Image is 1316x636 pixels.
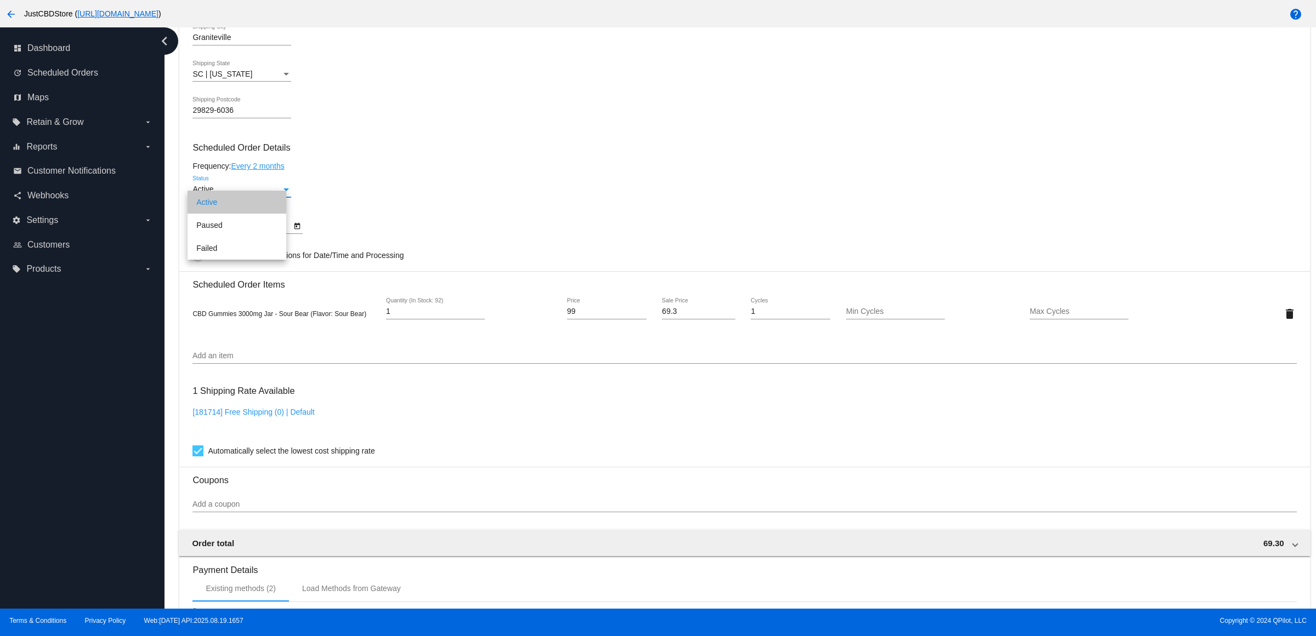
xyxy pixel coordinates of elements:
mat-expansion-panel-header: Order total 69.30 [179,530,1310,556]
h3: 1 Shipping Rate Available [192,379,294,403]
h3: Payment Details [192,557,1296,575]
span: Customers [27,240,70,250]
a: dashboard Dashboard [13,39,152,57]
span: Active [192,185,213,193]
i: people_outline [13,240,22,249]
span: Automatically select the lowest cost shipping rate [208,444,375,457]
i: local_offer [12,118,21,127]
a: email Customer Notifications [13,162,152,180]
span: Show Advanced Options for Date/Time and Processing [217,250,404,261]
a: share Webhooks [13,187,152,204]
i: email [13,167,22,175]
a: Every 2 months [231,162,284,170]
a: Web:[DATE] API:2025.08.19.1657 [144,617,243,624]
i: dashboard [13,44,22,53]
i: arrow_drop_down [144,118,152,127]
span: JustCBDStore ( ) [24,9,161,18]
h3: Scheduled Order Items [192,271,1296,290]
span: Scheduled Orders [27,68,98,78]
mat-icon: help [1289,8,1302,21]
div: Existing methods (2) [206,584,276,593]
span: Settings [26,215,58,225]
span: Products [26,264,61,274]
input: Cycles [751,307,830,316]
a: [181714] Free Shipping (0) | Default [192,408,314,416]
mat-select: Shipping State [192,70,291,79]
i: equalizer [12,142,21,151]
input: Sale Price [662,307,735,316]
span: Retain & Grow [26,117,83,127]
i: update [13,68,22,77]
span: CBD Gummies 3000mg Jar - Sour Bear (Flavor: Sour Bear) [192,310,366,318]
div: Frequency: [192,162,1296,170]
mat-select: Status [192,185,291,194]
input: Next Occurrence Date [192,222,291,231]
span: SC | [US_STATE] [192,70,252,78]
div: Load Methods from Gateway [302,584,401,593]
span: Reports [26,142,57,152]
span: 69.30 [1263,538,1284,548]
span: Webhooks [27,191,69,200]
input: Max Cycles [1030,307,1128,316]
a: update Scheduled Orders [13,64,152,82]
i: map [13,93,22,102]
input: Quantity (In Stock: 92) [386,307,485,316]
span: Maps [27,93,49,102]
a: Privacy Policy [85,617,126,624]
span: Copyright © 2024 QPilot, LLC [667,617,1307,624]
span: Dashboard [27,43,70,53]
input: Shipping Postcode [192,106,291,115]
h3: Coupons [192,467,1296,485]
span: Customer Notifications [27,166,116,176]
button: Open calendar [291,220,303,231]
a: people_outline Customers [13,236,152,254]
span: Order total [192,538,234,548]
i: local_offer [12,265,21,273]
mat-icon: delete [1283,307,1296,320]
input: Price [567,307,646,316]
i: settings [12,216,21,225]
h3: Scheduled Order Details [192,142,1296,153]
input: Add an item [192,352,1296,360]
i: chevron_left [156,32,173,50]
i: arrow_drop_down [144,216,152,225]
a: map Maps [13,89,152,106]
a: Terms & Conditions [9,617,66,624]
a: [URL][DOMAIN_NAME] [77,9,158,18]
i: arrow_drop_down [144,142,152,151]
input: Shipping City [192,33,291,42]
i: share [13,191,22,200]
input: Add a coupon [192,500,1296,509]
input: Min Cycles [846,307,945,316]
mat-icon: arrow_back [4,8,18,21]
i: arrow_drop_down [144,265,152,273]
